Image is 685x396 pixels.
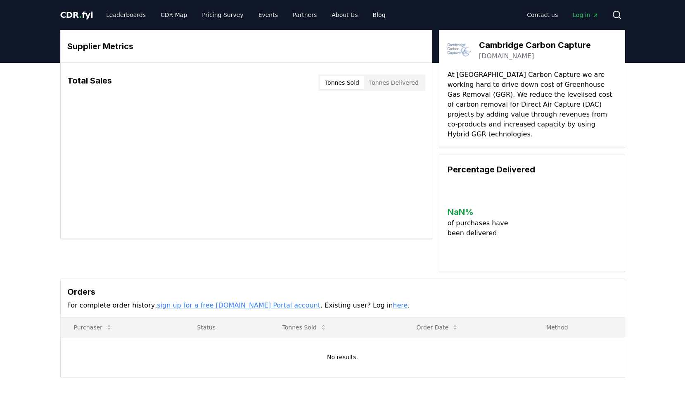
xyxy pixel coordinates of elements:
[448,218,515,238] p: of purchases have been delivered
[60,10,93,20] span: CDR fyi
[566,7,605,22] a: Log in
[520,7,605,22] nav: Main
[286,7,323,22] a: Partners
[448,206,515,218] h3: NaN %
[325,7,364,22] a: About Us
[448,70,616,139] p: At [GEOGRAPHIC_DATA] Carbon Capture we are working hard to drive down cost of Greenhouse Gas Remo...
[67,286,618,298] h3: Orders
[276,319,333,336] button: Tonnes Sold
[67,40,425,52] h3: Supplier Metrics
[320,76,364,89] button: Tonnes Sold
[100,7,152,22] a: Leaderboards
[190,323,262,332] p: Status
[520,7,564,22] a: Contact us
[157,301,320,309] a: sign up for a free [DOMAIN_NAME] Portal account
[366,7,392,22] a: Blog
[410,319,465,336] button: Order Date
[393,301,408,309] a: here
[67,74,112,91] h3: Total Sales
[79,10,82,20] span: .
[67,301,618,310] p: For complete order history, . Existing user? Log in .
[154,7,194,22] a: CDR Map
[479,39,591,51] h3: Cambridge Carbon Capture
[60,9,93,21] a: CDR.fyi
[100,7,392,22] nav: Main
[540,323,618,332] p: Method
[67,319,119,336] button: Purchaser
[364,76,424,89] button: Tonnes Delivered
[479,51,534,61] a: [DOMAIN_NAME]
[573,11,598,19] span: Log in
[252,7,284,22] a: Events
[448,163,616,176] h3: Percentage Delivered
[195,7,250,22] a: Pricing Survey
[448,38,471,62] img: Cambridge Carbon Capture-logo
[61,337,625,377] td: No results.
